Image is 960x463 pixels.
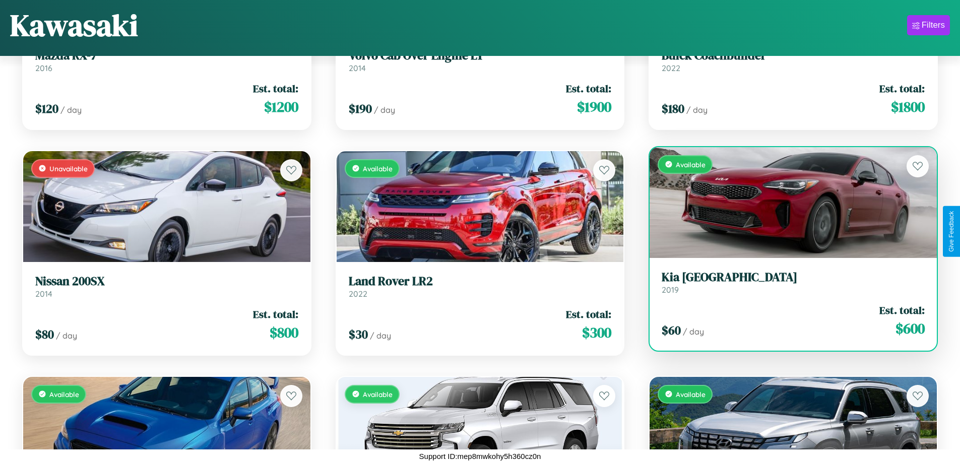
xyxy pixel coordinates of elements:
[349,100,372,117] span: $ 190
[349,289,367,299] span: 2022
[253,81,298,96] span: Est. total:
[363,390,393,399] span: Available
[582,322,611,343] span: $ 300
[374,105,395,115] span: / day
[662,48,925,73] a: Buick Coachbuilder2022
[907,15,950,35] button: Filters
[35,326,54,343] span: $ 80
[686,105,708,115] span: / day
[891,97,925,117] span: $ 1800
[56,330,77,341] span: / day
[349,48,612,73] a: Volvo Cab Over Engine LT2014
[49,390,79,399] span: Available
[662,63,680,73] span: 2022
[676,390,706,399] span: Available
[895,318,925,339] span: $ 600
[419,449,541,463] p: Support ID: mep8mwkohy5h360cz0n
[662,270,925,285] h3: Kia [GEOGRAPHIC_DATA]
[349,274,612,299] a: Land Rover LR22022
[370,330,391,341] span: / day
[662,322,681,339] span: $ 60
[35,63,52,73] span: 2016
[253,307,298,321] span: Est. total:
[35,48,298,63] h3: Mazda RX-7
[349,63,366,73] span: 2014
[35,289,52,299] span: 2014
[683,326,704,337] span: / day
[577,97,611,117] span: $ 1900
[566,307,611,321] span: Est. total:
[10,5,138,46] h1: Kawasaki
[662,48,925,63] h3: Buick Coachbuilder
[662,100,684,117] span: $ 180
[349,326,368,343] span: $ 30
[35,274,298,289] h3: Nissan 200SX
[662,285,679,295] span: 2019
[879,303,925,317] span: Est. total:
[948,211,955,252] div: Give Feedback
[349,274,612,289] h3: Land Rover LR2
[35,100,58,117] span: $ 120
[922,20,945,30] div: Filters
[60,105,82,115] span: / day
[49,164,88,173] span: Unavailable
[264,97,298,117] span: $ 1200
[349,48,612,63] h3: Volvo Cab Over Engine LT
[363,164,393,173] span: Available
[566,81,611,96] span: Est. total:
[270,322,298,343] span: $ 800
[35,274,298,299] a: Nissan 200SX2014
[676,160,706,169] span: Available
[879,81,925,96] span: Est. total:
[662,270,925,295] a: Kia [GEOGRAPHIC_DATA]2019
[35,48,298,73] a: Mazda RX-72016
